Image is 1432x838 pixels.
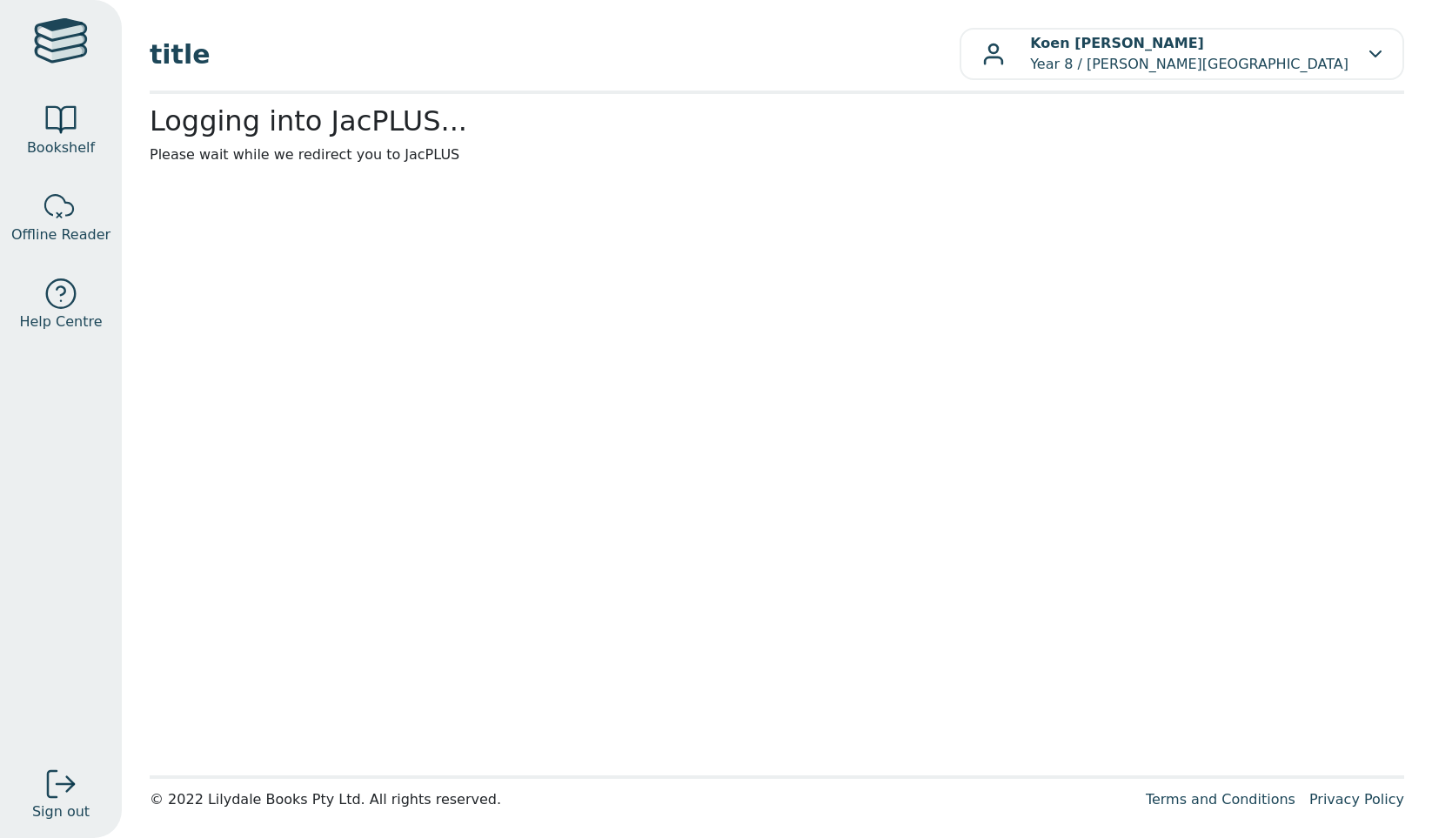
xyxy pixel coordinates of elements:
span: Help Centre [19,312,102,332]
span: Offline Reader [11,225,110,245]
button: Koen [PERSON_NAME]Year 8 / [PERSON_NAME][GEOGRAPHIC_DATA] [960,28,1404,80]
p: Year 8 / [PERSON_NAME][GEOGRAPHIC_DATA] [1030,33,1348,75]
span: Sign out [32,801,90,822]
a: Privacy Policy [1309,791,1404,808]
a: Terms and Conditions [1146,791,1295,808]
div: © 2022 Lilydale Books Pty Ltd. All rights reserved. [150,789,1132,810]
p: Please wait while we redirect you to JacPLUS [150,144,1404,165]
h2: Logging into JacPLUS... [150,104,1404,137]
span: Bookshelf [27,137,95,158]
b: Koen [PERSON_NAME] [1030,35,1204,51]
span: title [150,35,960,74]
